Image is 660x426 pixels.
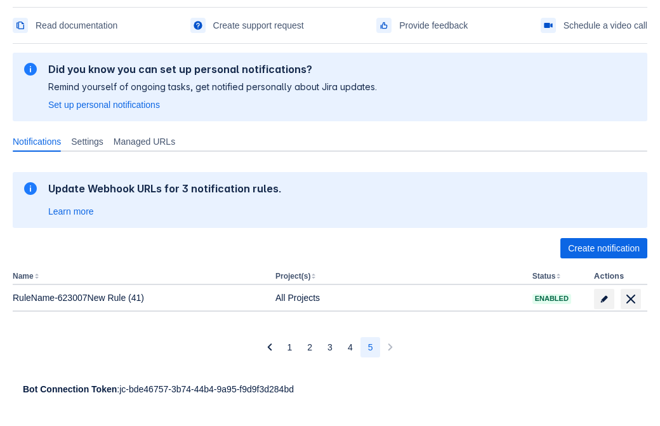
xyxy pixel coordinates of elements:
span: Read documentation [36,15,117,36]
span: Schedule a video call [564,15,647,36]
span: documentation [15,20,25,30]
button: Status [532,272,556,281]
span: videoCall [543,20,553,30]
span: feedback [379,20,389,30]
span: 3 [327,337,333,357]
h2: Update Webhook URLs for 3 notification rules. [48,182,282,195]
a: Schedule a video call [541,15,647,36]
button: Name [13,272,34,281]
span: Create support request [213,15,304,36]
span: information [23,62,38,77]
a: Learn more [48,205,94,218]
div: : jc-bde46757-3b74-44b4-9a95-f9d9f3d284bd [23,383,637,396]
span: 4 [348,337,353,357]
th: Actions [589,269,647,285]
span: Managed URLs [114,135,175,148]
button: Next [380,337,400,357]
span: Notifications [13,135,61,148]
button: Page 4 [340,337,360,357]
a: Set up personal notifications [48,98,160,111]
button: Page 1 [280,337,300,357]
a: Provide feedback [376,15,468,36]
span: Enabled [532,295,571,302]
span: 2 [307,337,312,357]
span: delete [623,291,638,307]
div: All Projects [275,291,522,304]
a: Read documentation [13,15,117,36]
strong: Bot Connection Token [23,384,117,394]
button: Page 3 [320,337,340,357]
span: information [23,181,38,196]
a: Create support request [190,15,304,36]
span: 1 [287,337,293,357]
button: Page 2 [300,337,320,357]
button: Create notification [560,238,647,258]
button: Previous [260,337,280,357]
span: edit [599,294,609,304]
button: Page 5 [360,337,381,357]
button: Project(s) [275,272,310,281]
nav: Pagination [260,337,401,357]
span: support [193,20,203,30]
span: 5 [368,337,373,357]
span: Provide feedback [399,15,468,36]
span: Settings [71,135,103,148]
h2: Did you know you can set up personal notifications? [48,63,377,76]
p: Remind yourself of ongoing tasks, get notified personally about Jira updates. [48,81,377,93]
div: RuleName-623007New Rule (41) [13,291,265,304]
span: Create notification [568,238,640,258]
